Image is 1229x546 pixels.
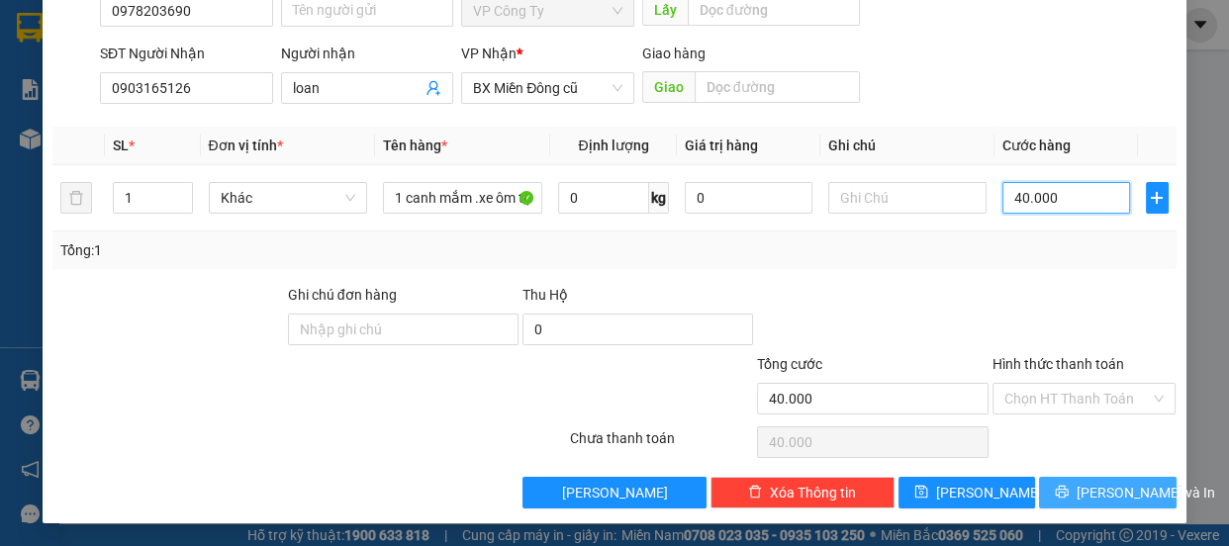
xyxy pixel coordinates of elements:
[113,137,129,153] span: SL
[383,137,447,153] span: Tên hàng
[288,314,519,345] input: Ghi chú đơn hàng
[1039,477,1176,508] button: printer[PERSON_NAME] và In
[770,482,856,503] span: Xóa Thông tin
[642,71,695,103] span: Giao
[1055,485,1069,500] span: printer
[209,137,283,153] span: Đơn vị tính
[820,127,995,165] th: Ghi chú
[685,137,758,153] span: Giá trị hàng
[936,482,1042,503] span: [PERSON_NAME]
[1077,482,1215,503] span: [PERSON_NAME] và In
[473,73,622,103] span: BX Miền Đông cũ
[578,137,648,153] span: Định lượng
[70,69,259,107] span: 0988 594 111
[8,138,182,176] span: Nhận:
[522,477,707,508] button: [PERSON_NAME]
[685,182,812,214] input: 0
[70,69,259,107] span: VP Công Ty ĐT:
[568,427,756,462] div: Chưa thanh toán
[828,182,988,214] input: Ghi Chú
[522,287,568,303] span: Thu Hộ
[695,71,860,103] input: Dọc đường
[383,182,542,214] input: VD: Bàn, Ghế
[649,182,669,214] span: kg
[70,11,268,66] strong: CÔNG TY CP BÌNH TÂM
[60,239,476,261] div: Tổng: 1
[60,182,92,214] button: delete
[748,485,762,500] span: delete
[100,43,273,64] div: SĐT Người Nhận
[757,356,822,372] span: Tổng cước
[993,356,1124,372] label: Hình thức thanh toán
[8,15,67,104] img: logo
[281,43,454,64] div: Người nhận
[1002,137,1071,153] span: Cước hàng
[461,45,517,61] span: VP Nhận
[914,485,928,500] span: save
[642,45,706,61] span: Giao hàng
[1147,190,1168,206] span: plus
[425,80,441,96] span: user-add
[562,482,668,503] span: [PERSON_NAME]
[221,183,356,213] span: Khác
[288,287,397,303] label: Ghi chú đơn hàng
[8,114,37,133] span: Gửi:
[710,477,895,508] button: deleteXóa Thông tin
[898,477,1035,508] button: save[PERSON_NAME]
[8,138,182,176] span: BX Miền Đông cũ -
[1146,182,1169,214] button: plus
[37,114,127,133] span: VP Công Ty -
